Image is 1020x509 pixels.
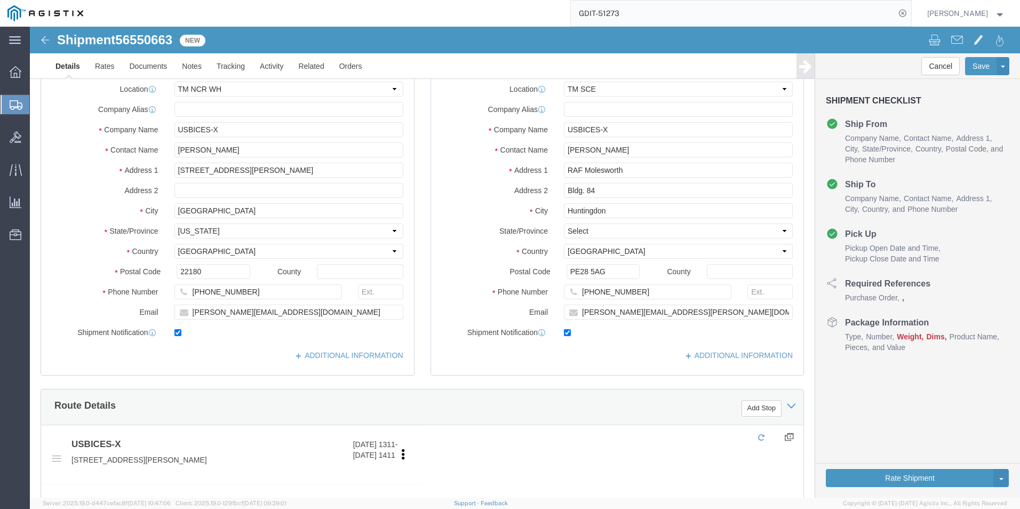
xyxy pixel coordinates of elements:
iframe: FS Legacy Container [30,27,1020,498]
span: [DATE] 10:47:06 [127,500,171,506]
span: Client: 2025.19.0-129fbcf [176,500,286,506]
a: Support [454,500,481,506]
button: [PERSON_NAME] [927,7,1006,20]
input: Search for shipment number, reference number [571,1,895,26]
span: Server: 2025.19.0-d447cefac8f [43,500,171,506]
span: Mitchell Mattocks [927,7,988,19]
span: [DATE] 09:39:01 [243,500,286,506]
a: Feedback [481,500,508,506]
img: logo [7,5,83,21]
span: Copyright © [DATE]-[DATE] Agistix Inc., All Rights Reserved [843,499,1007,508]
